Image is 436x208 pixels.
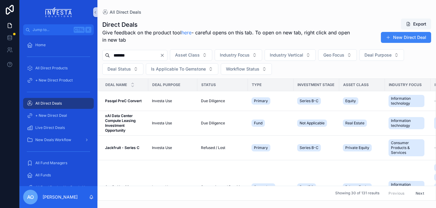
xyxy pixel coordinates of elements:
a: Private Equity [343,182,381,192]
a: All Fund Managers [23,158,94,168]
span: Primary [254,99,268,103]
a: xAI Data Center Compute Leasing Investment Opportunity [105,113,145,133]
strong: Jackfruit - Series C [105,145,139,150]
span: Deal Purpose [364,52,392,58]
span: Asset Class [175,52,200,58]
span: Workflow Status [226,66,259,72]
span: All Direct Deals [110,9,141,15]
span: Industry Focus [220,52,250,58]
a: Primary [251,96,290,106]
span: Live Direct Deals [35,125,65,130]
span: Information technology [391,118,422,128]
div: scrollable content [19,35,97,186]
a: Due Diligence [201,99,244,103]
a: All Funds [23,170,94,181]
span: Deal Status [107,66,131,72]
button: Select Button [359,49,404,61]
span: All Fund Managers [35,161,67,165]
a: Investa Use [152,145,194,150]
span: Status [201,82,216,87]
span: Deal Name [105,82,127,87]
span: Information technology [391,96,422,106]
a: New Deals Workflow [23,134,94,145]
span: Equity [345,99,356,103]
button: Select Button [102,63,143,75]
a: Real Estate [343,118,381,128]
span: Investa Use [152,145,172,150]
button: Next [411,189,428,198]
span: Industry Vertical [270,52,303,58]
a: + New Direct Deal [23,110,94,121]
a: Investa Use [152,99,194,103]
a: Information technology [389,116,427,130]
span: AO [27,193,34,201]
a: here [181,29,192,36]
a: Not Applicable [297,118,336,128]
a: All Direct Deals [23,98,94,109]
a: Information technology [389,180,427,194]
span: Investa Use [152,121,172,126]
span: Not Applicable [300,121,325,126]
button: Select Button [265,49,316,61]
strong: Applied Intuition [105,185,133,189]
a: Consumer Products & Services [389,138,427,158]
span: Consumer Products & Services [391,140,422,155]
a: Secondary [251,182,290,192]
span: Series B-C [300,145,318,150]
a: Structuring and Pre-Marketing [201,185,244,189]
a: All Direct Deals [102,9,141,15]
span: + New Direct Product [35,78,73,83]
span: Investment Stage [297,82,334,87]
button: Clear [160,53,167,58]
img: App logo [45,7,72,17]
span: Type [252,82,262,87]
span: New Deals Workflow [35,137,71,142]
button: Select Button [170,49,212,61]
span: Series B-C [300,99,318,103]
h1: Direct Deals [102,20,351,29]
a: Private Equity [343,143,381,153]
span: + New Direct Deal [35,113,67,118]
span: Primary [254,145,268,150]
span: Home [35,43,46,47]
span: Jump to... [33,27,71,32]
a: Pre-IPO [297,182,336,192]
span: Deal Purpose [152,82,180,87]
span: Asset Class [343,82,369,87]
span: Private Equity [345,145,369,150]
a: Series B-C [297,96,336,106]
button: Jump to...CtrlK [23,24,94,35]
span: Ctrl [74,27,85,33]
a: Live Direct Deals [23,122,94,133]
span: Investa Use [152,185,172,189]
span: Pre-IPO [300,185,314,189]
span: Due Diligence [201,121,225,126]
a: Pasqal PreC Convert [105,99,145,103]
a: Applied Intuition [105,185,145,189]
a: Primary [251,143,290,153]
a: Fund [251,118,290,128]
a: All Fund Deals - Not Ready Yet [23,182,94,193]
span: Refused / Lost [201,145,225,150]
strong: Pasqal PreC Convert [105,99,142,103]
strong: xAI Data Center Compute Leasing Investment Opportunity [105,113,137,133]
span: All Direct Deals [35,101,62,106]
a: + New Direct Product [23,75,94,86]
span: Real Estate [345,121,364,126]
a: Due Diligence [201,121,244,126]
span: All Funds [35,173,51,178]
span: K [86,27,91,32]
a: Information technology [389,94,427,108]
span: Due Diligence [201,99,225,103]
button: Select Button [215,49,262,61]
a: Home [23,40,94,50]
span: Investa Use [152,99,172,103]
span: Give feedback on the product tool - careful opens on this tab. To open on new tab, right click an... [102,29,351,43]
span: Fund [254,121,262,126]
a: Refused / Lost [201,145,244,150]
button: New Direct Deal [381,32,431,43]
a: All Direct Products [23,63,94,74]
span: Geo Focus [323,52,344,58]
